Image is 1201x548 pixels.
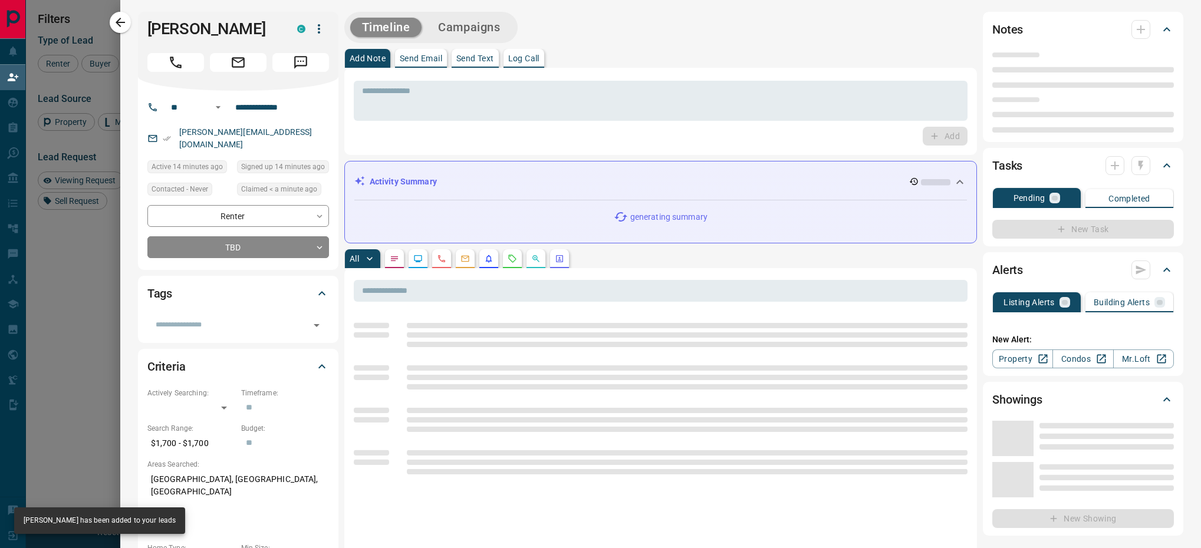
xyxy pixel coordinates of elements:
[1113,349,1174,368] a: Mr.Loft
[350,54,386,62] p: Add Note
[241,161,325,173] span: Signed up 14 minutes ago
[147,434,235,453] p: $1,700 - $1,700
[992,151,1174,180] div: Tasks
[210,53,266,72] span: Email
[531,254,541,263] svg: Opportunities
[147,423,235,434] p: Search Range:
[1003,298,1055,306] p: Listing Alerts
[426,18,512,37] button: Campaigns
[237,160,329,177] div: Tue Sep 16 2025
[179,127,312,149] a: [PERSON_NAME][EMAIL_ADDRESS][DOMAIN_NAME]
[437,254,446,263] svg: Calls
[211,100,225,114] button: Open
[456,54,494,62] p: Send Text
[992,349,1053,368] a: Property
[992,334,1174,346] p: New Alert:
[147,19,279,38] h1: [PERSON_NAME]
[992,385,1174,414] div: Showings
[555,254,564,263] svg: Agent Actions
[147,388,235,398] p: Actively Searching:
[147,160,231,177] div: Tue Sep 16 2025
[147,279,329,308] div: Tags
[272,53,329,72] span: Message
[147,352,329,381] div: Criteria
[354,171,967,193] div: Activity Summary
[1014,194,1045,202] p: Pending
[484,254,493,263] svg: Listing Alerts
[24,511,176,530] div: [PERSON_NAME] has been added to your leads
[241,388,329,398] p: Timeframe:
[400,54,442,62] p: Send Email
[241,423,329,434] p: Budget:
[237,183,329,199] div: Tue Sep 16 2025
[308,317,325,334] button: Open
[508,54,539,62] p: Log Call
[147,236,329,258] div: TBD
[413,254,423,263] svg: Lead Browsing Activity
[1094,298,1150,306] p: Building Alerts
[163,134,171,143] svg: Email Verified
[508,254,517,263] svg: Requests
[147,357,186,376] h2: Criteria
[147,507,329,518] p: Motivation:
[630,211,708,223] p: generating summary
[460,254,470,263] svg: Emails
[1108,194,1150,203] p: Completed
[152,183,208,195] span: Contacted - Never
[390,254,399,263] svg: Notes
[370,176,437,188] p: Activity Summary
[992,390,1042,409] h2: Showings
[147,470,329,501] p: [GEOGRAPHIC_DATA], [GEOGRAPHIC_DATA], [GEOGRAPHIC_DATA]
[297,25,305,33] div: condos.ca
[147,459,329,470] p: Areas Searched:
[147,205,329,227] div: Renter
[992,15,1174,44] div: Notes
[147,53,204,72] span: Call
[1052,349,1113,368] a: Condos
[992,20,1023,39] h2: Notes
[992,260,1023,279] h2: Alerts
[992,256,1174,284] div: Alerts
[152,161,223,173] span: Active 14 minutes ago
[241,183,317,195] span: Claimed < a minute ago
[992,156,1022,175] h2: Tasks
[350,18,422,37] button: Timeline
[350,255,359,263] p: All
[147,284,172,303] h2: Tags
